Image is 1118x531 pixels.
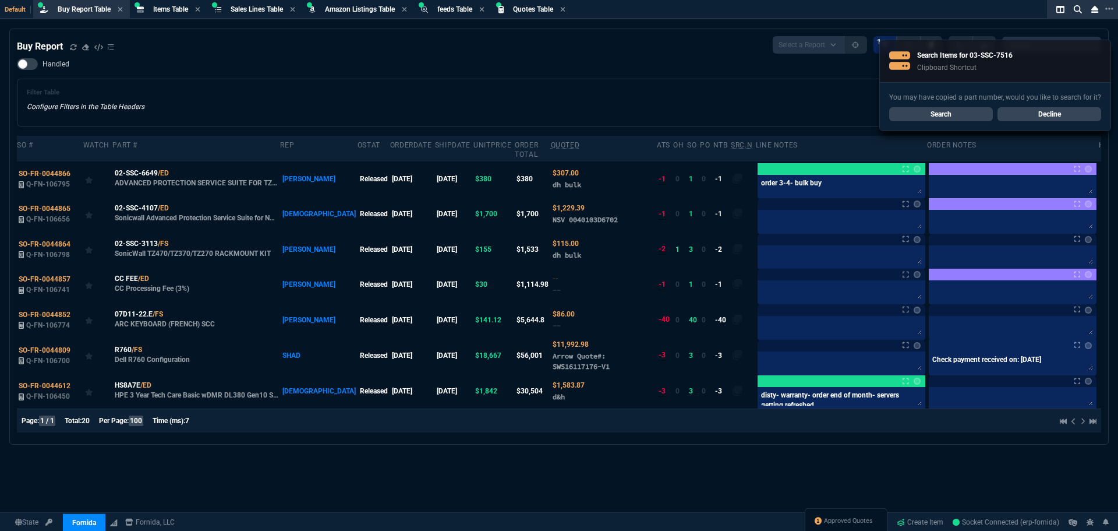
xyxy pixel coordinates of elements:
[473,140,511,150] div: unitPrice
[280,302,357,337] td: [PERSON_NAME]
[659,209,666,220] div: -1
[713,140,728,150] div: NTB
[17,40,63,54] h4: Buy Report
[473,302,515,337] td: $141.12
[687,374,700,409] td: 3
[85,171,111,187] div: Add to Watchlist
[390,267,435,302] td: [DATE]
[280,232,357,267] td: [PERSON_NAME]
[158,203,169,213] a: /ED
[358,267,390,302] td: Released
[687,196,700,231] td: 1
[435,302,473,337] td: [DATE]
[115,344,132,355] span: R760
[115,249,271,258] p: SonicWall TZ470/TZ370/TZ270 RACKMOUNT KIT
[479,5,484,15] nx-icon: Close Tab
[553,215,618,224] span: NSV 0040103D6702
[27,101,144,112] p: Configure Filters in the Table Headers
[659,174,666,185] div: -1
[115,319,215,329] p: ARC KEYBOARD (FRENCH) SCC
[58,5,111,13] span: Buy Report Table
[19,311,70,319] span: SO-FR-0044852
[85,241,111,258] div: Add to Watchlist
[473,196,515,231] td: $1,700
[435,267,473,302] td: [DATE]
[19,346,70,354] span: SO-FR-0044809
[402,5,407,15] nx-icon: Close Tab
[675,387,680,395] span: 0
[115,238,158,249] span: 02-SSC-3113
[702,387,706,395] span: 0
[702,351,706,360] span: 0
[358,161,390,196] td: Released
[390,161,435,196] td: [DATE]
[185,417,189,425] span: 7
[889,107,993,121] a: Search
[553,275,558,283] span: Quoted Cost
[917,50,1013,61] p: Search Items for 03-SSC-7516
[700,140,710,150] div: PO
[358,374,390,409] td: Released
[12,517,42,528] a: Global State
[112,196,280,231] td: Sonicwall Advanced Protection Service Suite for NSV 270 1YR
[26,357,70,365] span: Q-FN-106700
[22,417,39,425] span: Page:
[17,140,33,150] div: SO #
[702,175,706,183] span: 0
[112,337,280,374] td: Dell R760 Configuration
[19,275,70,283] span: SO-FR-0044857
[27,89,144,97] h6: Filter Table
[553,240,579,248] span: Quoted Cost
[675,245,680,254] span: 1
[673,140,684,150] div: OH
[560,5,565,15] nx-icon: Close Tab
[553,251,581,259] span: dh bulk
[1069,2,1087,16] nx-icon: Search
[892,514,948,531] a: Create Item
[26,286,70,294] span: Q-FN-106741
[39,416,55,426] span: 1 / 1
[112,302,280,337] td: ARC KEYBOARD (FRENCH) SCC
[553,204,585,212] span: Quoted Cost
[85,206,111,222] div: Add to Watchlist
[158,168,169,178] a: /ED
[129,416,143,426] span: 100
[756,140,798,150] div: Line Notes
[713,337,731,374] td: -3
[553,310,575,318] span: Quoted Cost
[85,276,111,293] div: Add to Watchlist
[112,232,280,267] td: SonicWall TZ470/TZ370/TZ270 RACKMOUNT KIT
[687,232,700,267] td: 3
[687,302,700,337] td: 40
[553,321,561,330] span: --
[85,347,111,364] div: Add to Watchlist
[115,380,140,391] span: HS8A7E
[435,161,473,196] td: [DATE]
[390,232,435,267] td: [DATE]
[112,267,280,302] td: CC Processing Fee (3%)
[553,180,581,189] span: dh bulk
[26,180,70,188] span: Q-FN-106795
[390,140,431,150] div: OrderDate
[325,5,395,13] span: Amazon Listings Table
[659,350,666,361] div: -3
[358,196,390,231] td: Released
[82,417,90,425] span: 20
[553,340,589,349] span: Quoted Cost
[659,314,670,325] div: -40
[515,232,550,267] td: $1,533
[675,280,680,289] span: 0
[280,374,357,409] td: [DEMOGRAPHIC_DATA]
[675,210,680,218] span: 0
[19,170,70,178] span: SO-FR-0044866
[19,382,70,390] span: SO-FR-0044612
[435,196,473,231] td: [DATE]
[953,518,1059,526] span: Socket Connected (erp-fornida)
[231,5,283,13] span: Sales Lines Table
[1105,3,1113,15] nx-icon: Open New Tab
[358,337,390,374] td: Released
[702,316,706,324] span: 0
[473,267,515,302] td: $30
[659,244,666,255] div: -2
[112,374,280,409] td: HPE 3 Year Tech Care Basic wDMR DL380 Gen10 Service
